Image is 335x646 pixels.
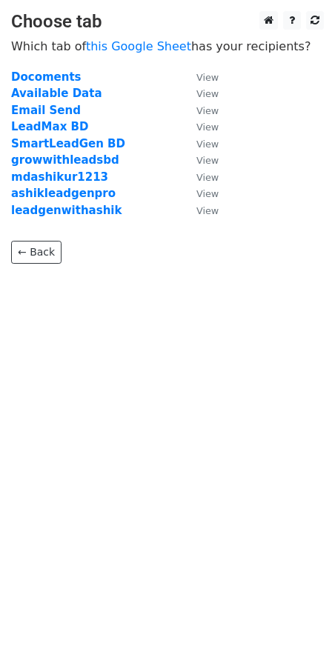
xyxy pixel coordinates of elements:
small: View [196,72,219,83]
a: Available Data [11,87,102,100]
a: View [182,187,219,200]
a: SmartLeadGen BD [11,137,125,150]
a: View [182,137,219,150]
small: View [196,188,219,199]
a: View [182,170,219,184]
small: View [196,205,219,216]
small: View [196,139,219,150]
a: Email Send [11,104,81,117]
small: View [196,88,219,99]
a: View [182,153,219,167]
small: View [196,172,219,183]
small: View [196,121,219,133]
a: ashikleadgenpro [11,187,116,200]
a: View [182,70,219,84]
a: this Google Sheet [86,39,191,53]
a: Docoments [11,70,82,84]
p: Which tab of has your recipients? [11,39,324,54]
a: growwithleadsbd [11,153,119,167]
small: View [196,155,219,166]
a: View [182,87,219,100]
a: View [182,104,219,117]
a: LeadMax BD [11,120,88,133]
small: View [196,105,219,116]
a: ← Back [11,241,62,264]
a: mdashikur1213 [11,170,108,184]
h3: Choose tab [11,11,324,33]
a: View [182,204,219,217]
a: View [182,120,219,133]
a: leadgenwithashik [11,204,122,217]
